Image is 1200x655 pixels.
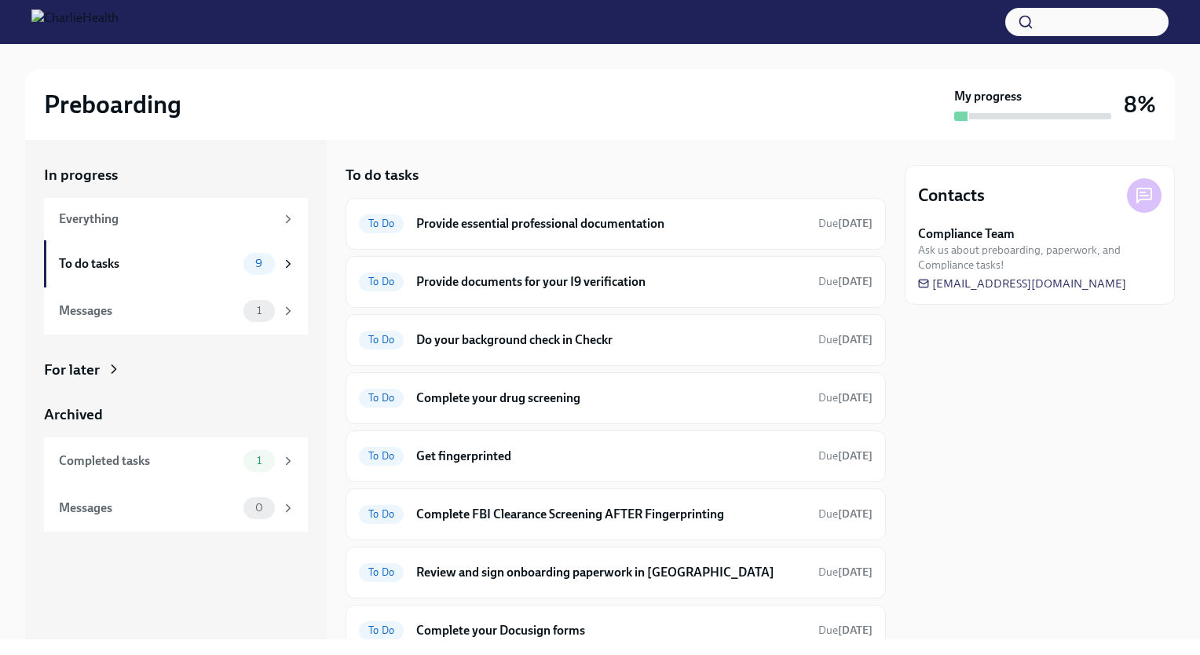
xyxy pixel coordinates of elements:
[818,333,873,346] span: Due
[44,165,308,185] a: In progress
[246,502,273,514] span: 0
[44,437,308,485] a: Completed tasks1
[359,327,873,353] a: To DoDo your background check in CheckrDue[DATE]
[359,392,404,404] span: To Do
[838,507,873,521] strong: [DATE]
[44,89,181,120] h2: Preboarding
[818,565,873,579] span: Due
[44,198,308,240] a: Everything
[818,507,873,521] span: August 21st, 2025 06:00
[44,404,308,425] a: Archived
[838,217,873,230] strong: [DATE]
[359,566,404,578] span: To Do
[359,618,873,643] a: To DoComplete your Docusign formsDue[DATE]
[416,448,806,465] h6: Get fingerprinted
[416,506,806,523] h6: Complete FBI Clearance Screening AFTER Fingerprinting
[59,302,237,320] div: Messages
[918,243,1162,273] span: Ask us about preboarding, paperwork, and Compliance tasks!
[416,564,806,581] h6: Review and sign onboarding paperwork in [GEOGRAPHIC_DATA]
[44,360,100,380] div: For later
[359,624,404,636] span: To Do
[918,225,1015,243] strong: Compliance Team
[838,275,873,288] strong: [DATE]
[44,360,308,380] a: For later
[247,455,271,467] span: 1
[416,390,806,407] h6: Complete your drug screening
[416,215,806,232] h6: Provide essential professional documentation
[59,210,275,228] div: Everything
[359,502,873,527] a: To DoComplete FBI Clearance Screening AFTER FingerprintingDue[DATE]
[44,485,308,532] a: Messages0
[359,444,873,469] a: To DoGet fingerprintedDue[DATE]
[359,386,873,411] a: To DoComplete your drug screeningDue[DATE]
[954,88,1022,105] strong: My progress
[246,258,272,269] span: 9
[59,452,237,470] div: Completed tasks
[416,622,806,639] h6: Complete your Docusign forms
[346,165,419,185] h5: To do tasks
[44,240,308,287] a: To do tasks9
[838,624,873,637] strong: [DATE]
[818,275,873,288] span: Due
[838,565,873,579] strong: [DATE]
[247,305,271,317] span: 1
[818,623,873,638] span: August 18th, 2025 06:00
[359,218,404,229] span: To Do
[818,332,873,347] span: August 14th, 2025 06:00
[359,269,873,295] a: To DoProvide documents for your I9 verificationDue[DATE]
[44,287,308,335] a: Messages1
[918,184,985,207] h4: Contacts
[818,216,873,231] span: August 17th, 2025 06:00
[359,276,404,287] span: To Do
[359,450,404,462] span: To Do
[359,334,404,346] span: To Do
[818,391,873,404] span: Due
[59,255,237,273] div: To do tasks
[31,9,119,35] img: CharlieHealth
[359,560,873,585] a: To DoReview and sign onboarding paperwork in [GEOGRAPHIC_DATA]Due[DATE]
[818,624,873,637] span: Due
[359,508,404,520] span: To Do
[918,276,1126,291] a: [EMAIL_ADDRESS][DOMAIN_NAME]
[818,217,873,230] span: Due
[1124,90,1156,119] h3: 8%
[416,273,806,291] h6: Provide documents for your I9 verification
[838,449,873,463] strong: [DATE]
[359,211,873,236] a: To DoProvide essential professional documentationDue[DATE]
[838,333,873,346] strong: [DATE]
[59,499,237,517] div: Messages
[416,331,806,349] h6: Do your background check in Checkr
[818,565,873,580] span: August 21st, 2025 06:00
[818,274,873,289] span: August 18th, 2025 06:00
[818,390,873,405] span: August 18th, 2025 06:00
[818,449,873,463] span: Due
[838,391,873,404] strong: [DATE]
[818,448,873,463] span: August 18th, 2025 06:00
[818,507,873,521] span: Due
